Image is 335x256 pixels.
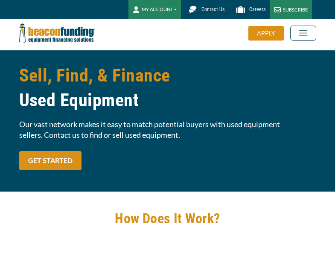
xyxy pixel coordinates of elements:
[249,6,265,12] span: Careers
[19,151,82,170] a: GET STARTED
[290,26,316,41] button: Toggle navigation
[19,209,316,228] h2: How Does It Work?
[248,26,290,41] a: APPLY
[19,19,95,47] img: Beacon Funding Corporation logo
[248,26,284,41] div: APPLY
[181,2,229,17] a: Contact Us
[229,2,270,17] a: Careers
[201,6,224,12] span: Contact Us
[185,2,200,17] img: Beacon Funding chat
[19,119,316,140] span: Our vast network makes it easy to match potential buyers with used equipment sellers. Contact us ...
[19,88,316,113] span: Used Equipment
[19,63,316,113] h1: Sell, Find, & Finance
[233,2,248,17] img: Beacon Funding Careers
